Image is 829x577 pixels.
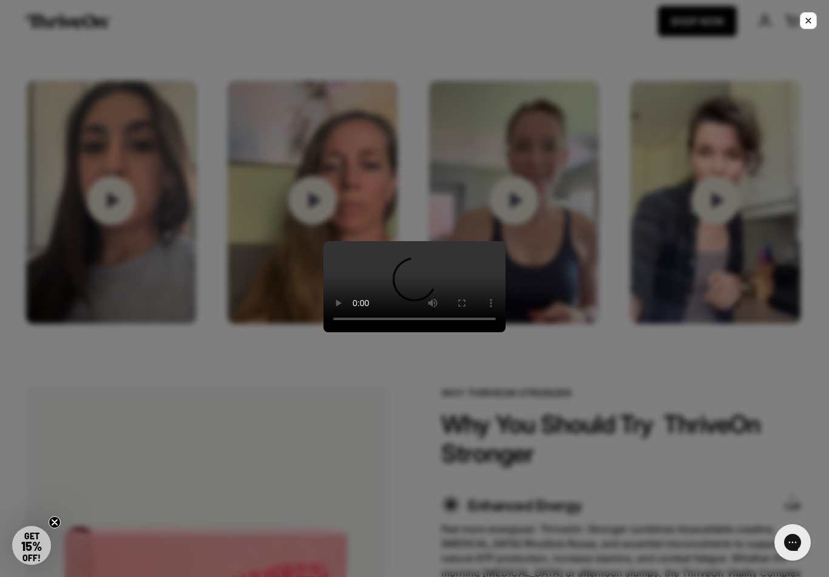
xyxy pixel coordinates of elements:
span: OFF! [22,553,41,563]
button: Close modal. [800,12,817,29]
iframe: Gorgias live chat messenger [768,520,817,565]
div: GET15% OFF!Close teaser [12,526,51,565]
span: 15% [21,539,42,553]
button: Close teaser [49,516,61,528]
span: GET [21,531,42,553]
